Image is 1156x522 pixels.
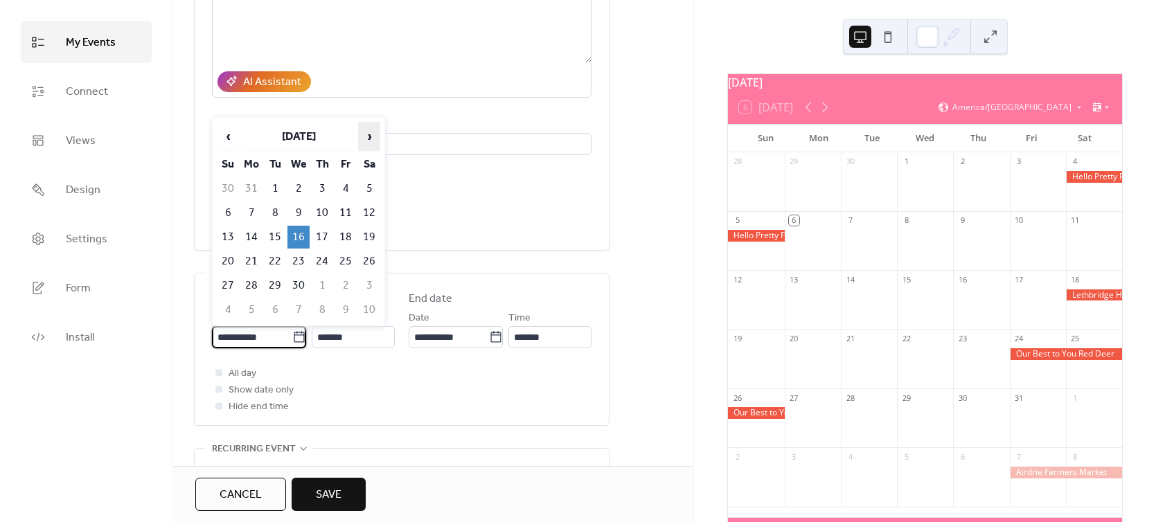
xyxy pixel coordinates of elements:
th: Th [311,153,333,176]
td: 12 [358,201,380,224]
span: Hide end time [229,399,289,415]
th: Mo [240,153,263,176]
td: 7 [287,298,310,321]
td: 7 [240,201,263,224]
div: 8 [901,215,912,226]
td: 9 [335,298,357,321]
div: AI Assistant [243,74,301,91]
div: Fri [1005,125,1058,152]
th: Sa [358,153,380,176]
td: 8 [311,298,333,321]
div: Sun [739,125,792,152]
div: 4 [845,451,855,462]
td: 4 [335,177,357,200]
a: Connect [21,70,152,112]
div: 27 [789,393,799,403]
td: 27 [217,274,239,297]
div: 3 [1014,156,1024,167]
span: Views [66,130,96,152]
div: 9 [957,215,968,226]
div: 1 [901,156,912,167]
span: Save [316,487,341,503]
div: Mon [792,125,846,152]
div: End date [409,291,452,307]
span: Design [66,179,100,201]
div: 13 [789,274,799,285]
div: 18 [1070,274,1081,285]
div: 23 [957,334,968,344]
span: Recurring event [212,441,296,458]
td: 10 [358,298,380,321]
div: Location [212,114,589,131]
div: 16 [957,274,968,285]
div: Lethbridge Handmade Market [1066,289,1122,301]
div: 7 [845,215,855,226]
div: Our Best to You Red Deer [728,407,784,419]
td: 23 [287,250,310,273]
span: › [359,123,380,150]
td: 14 [240,226,263,249]
a: My Events [21,21,152,63]
span: Cancel [220,487,262,503]
div: Airdrie Farmers Market [1010,467,1122,478]
span: Form [66,278,91,299]
td: 16 [287,226,310,249]
div: 24 [1014,334,1024,344]
td: 17 [311,226,333,249]
div: 28 [845,393,855,403]
td: 10 [311,201,333,224]
div: 12 [732,274,742,285]
div: 4 [1070,156,1081,167]
div: 30 [957,393,968,403]
div: 1 [1070,393,1081,403]
td: 25 [335,250,357,273]
th: [DATE] [240,122,357,152]
td: 31 [240,177,263,200]
div: 11 [1070,215,1081,226]
span: Show date only [229,382,294,399]
div: 10 [1014,215,1024,226]
td: 2 [287,177,310,200]
td: 30 [287,274,310,297]
div: Tue [846,125,899,152]
div: 29 [789,156,799,167]
td: 6 [217,201,239,224]
td: 18 [335,226,357,249]
div: 2 [957,156,968,167]
td: 1 [311,274,333,297]
a: Settings [21,217,152,260]
div: Our Best to You Red Deer [1010,348,1122,360]
button: Save [292,478,366,511]
td: 15 [264,226,286,249]
div: [DATE] [728,74,1122,91]
div: 22 [901,334,912,344]
div: Wed [898,125,952,152]
div: 7 [1014,451,1024,462]
div: 26 [732,393,742,403]
td: 8 [264,201,286,224]
span: Date [409,310,429,327]
div: Hello Pretty Fall Market [1066,171,1122,183]
span: Connect [66,81,108,102]
div: 14 [845,274,855,285]
div: 28 [732,156,742,167]
div: 21 [845,334,855,344]
div: Sat [1058,125,1111,152]
a: Form [21,267,152,309]
th: We [287,153,310,176]
td: 2 [335,274,357,297]
div: Hello Pretty Fall Market [728,230,784,242]
div: 19 [732,334,742,344]
span: Install [66,327,94,348]
td: 30 [217,177,239,200]
button: Cancel [195,478,286,511]
td: 24 [311,250,333,273]
td: 26 [358,250,380,273]
a: Install [21,316,152,358]
td: 29 [264,274,286,297]
span: ‹ [217,123,238,150]
a: Design [21,168,152,210]
button: AI Assistant [217,71,311,92]
div: 5 [732,215,742,226]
